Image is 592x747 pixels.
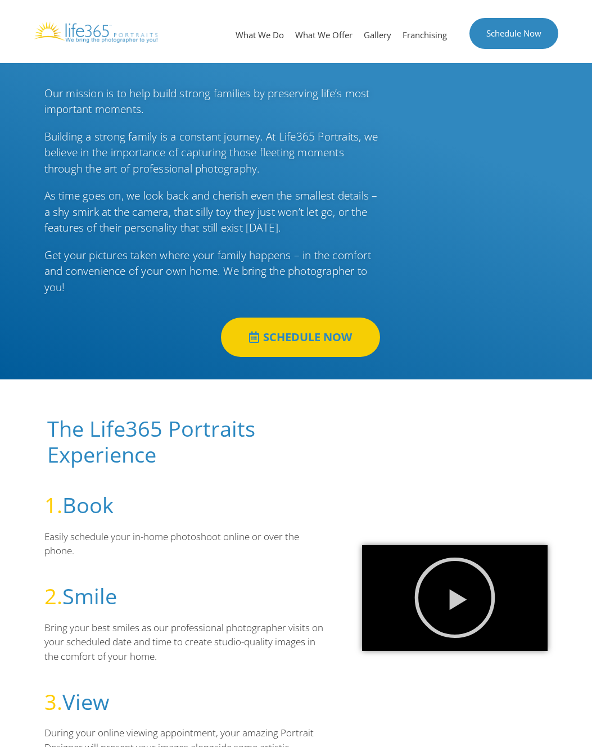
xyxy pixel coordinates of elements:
[44,248,371,295] span: Get your pictures taken where your family happens – in the comfort and convenience of your own ho...
[397,18,453,52] a: Franchising
[230,18,290,52] a: What We Do
[263,332,352,343] span: SCHEDULE NOW
[44,687,62,716] span: 3.
[44,129,378,176] span: Building a strong family is a constant journey. At Life365 Portraits, we believe in the importanc...
[62,490,114,519] a: Book
[469,18,558,49] a: Schedule Now
[44,529,329,558] p: Easily schedule your in-home photoshoot online or over the phone.
[47,414,255,469] span: The Life365 Portraits Experience
[413,556,497,640] div: Play Video
[44,188,378,235] span: As time goes on, we look back and cherish even the smallest details – a shy smirk at the camera, ...
[34,21,157,43] img: Life365
[44,490,62,519] span: 1.
[221,318,380,357] a: SCHEDULE NOW
[358,18,397,52] a: Gallery
[290,18,358,52] a: What We Offer
[44,86,370,117] span: Our mission is to help build strong families by preserving life’s most important moments.
[44,621,326,663] span: Bring your best smiles as our professional photographer visits on your scheduled date and time to...
[62,581,117,610] a: Smile
[62,687,109,716] a: View
[44,581,62,610] span: 2.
